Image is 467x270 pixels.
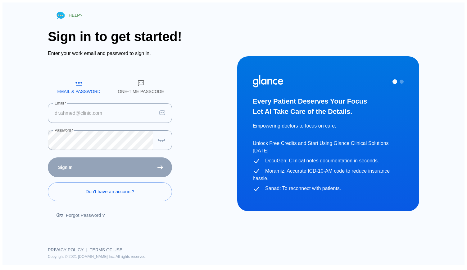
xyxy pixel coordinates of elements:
[90,247,122,252] a: Terms of Use
[253,96,404,117] h3: Every Patient Deserves Your Focus Let AI Take Care of the Details.
[253,157,404,165] p: DocuGen: Clinical notes documentation in seconds.
[110,76,172,98] button: One-Time Passcode
[48,254,147,259] span: Copyright © 2021 [DOMAIN_NAME] Inc. All rights reserved.
[253,122,404,130] p: Empowering doctors to focus on care.
[48,76,110,98] button: Email & Password
[48,50,230,57] p: Enter your work email and password to sign in.
[48,103,157,123] input: dr.ahmed@clinic.com
[48,206,115,224] a: Forgot Password ?
[55,10,66,21] img: Chat Support
[48,247,84,252] a: Privacy Policy
[48,7,90,23] a: HELP?
[48,182,172,201] a: Don't have an account?
[253,140,404,155] p: Unlock Free Credits and Start Using Glance Clinical Solutions [DATE]
[253,185,404,193] p: Sanad: To reconnect with patients.
[48,29,230,44] h1: Sign in to get started!
[86,247,87,252] span: |
[253,167,404,183] p: Moramiz: Accurate ICD-10-AM code to reduce insurance hassle.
